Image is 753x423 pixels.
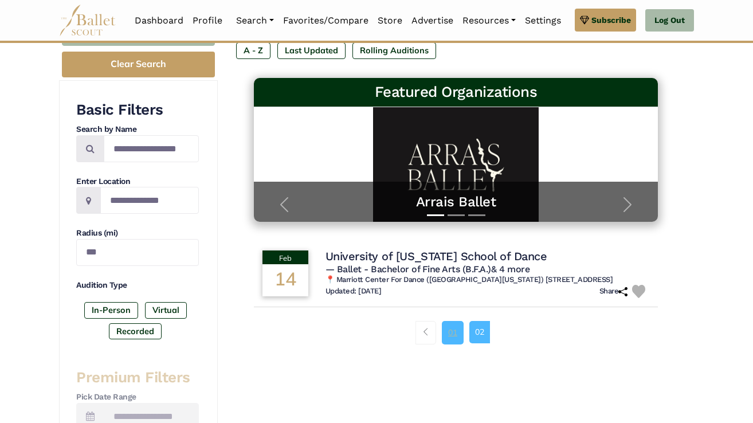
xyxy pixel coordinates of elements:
h4: University of [US_STATE] School of Dance [325,249,547,264]
a: Advertise [407,9,458,33]
a: Dashboard [130,9,188,33]
label: A - Z [236,42,270,58]
label: Rolling Auditions [352,42,436,58]
label: Recorded [109,323,162,339]
label: Last Updated [277,42,346,58]
a: Settings [520,9,566,33]
img: gem.svg [580,14,589,26]
span: — Ballet - Bachelor of Fine Arts (B.F.A.) [325,264,530,275]
a: Resources [458,9,520,33]
a: Store [373,9,407,33]
a: Profile [188,9,227,33]
label: In-Person [84,302,138,318]
div: Feb [262,250,308,264]
button: Slide 3 [468,209,485,222]
h4: Audition Type [76,280,199,291]
span: Subscribe [591,14,631,26]
h6: Updated: [DATE] [325,287,382,296]
a: Arrais Ballet [265,193,647,211]
h3: Basic Filters [76,100,199,120]
nav: Page navigation example [415,321,496,344]
div: 14 [262,264,308,296]
h3: Premium Filters [76,368,199,387]
h6: 📍 Marriott Center For Dance ([GEOGRAPHIC_DATA][US_STATE]) [STREET_ADDRESS] [325,275,650,285]
a: Log Out [645,9,694,32]
a: & 4 more [491,264,530,275]
button: Clear Search [62,52,215,77]
h4: Radius (mi) [76,228,199,239]
a: Search [232,9,279,33]
button: Slide 2 [448,209,465,222]
h3: Featured Organizations [263,83,649,102]
a: Subscribe [575,9,636,32]
a: 02 [469,321,490,343]
h4: Enter Location [76,176,199,187]
h4: Search by Name [76,124,199,135]
h4: Pick Date Range [76,391,199,403]
a: Favorites/Compare [279,9,373,33]
label: Virtual [145,302,187,318]
button: Slide 1 [427,209,444,222]
input: Search by names... [104,135,199,162]
input: Location [100,187,199,214]
a: 01 [442,321,464,344]
h6: Share [599,287,628,296]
